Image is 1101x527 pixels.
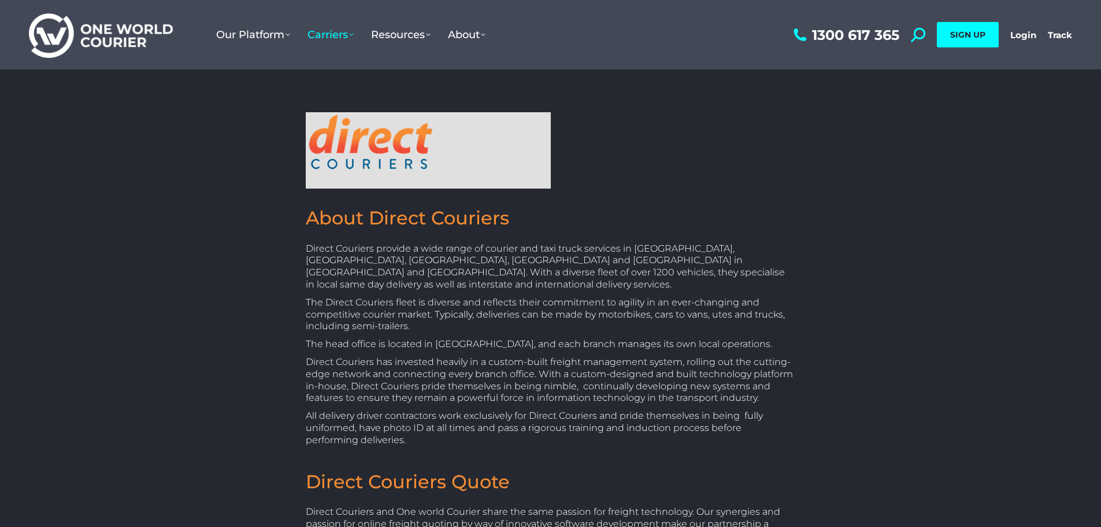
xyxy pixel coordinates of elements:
[306,470,796,494] h2: Direct Couriers Quote
[306,410,796,446] p: All delivery driver contractors work exclusively for Direct Couriers and pride themselves in bein...
[307,28,354,41] span: Carriers
[439,17,494,53] a: About
[1048,30,1072,40] a: Track
[306,243,796,291] p: Direct Couriers provide a wide range of courier and taxi truck services in [GEOGRAPHIC_DATA], [GE...
[306,297,796,333] p: The Direct Couriers fleet is diverse and reflects their commitment to agility in an ever-changing...
[216,28,290,41] span: Our Platform
[791,28,899,42] a: 1300 617 365
[448,28,485,41] span: About
[306,356,796,404] p: Direct Couriers has invested heavily in a custom-built freight management system, rolling out the...
[371,28,431,41] span: Resources
[306,206,796,230] h2: About Direct Couriers
[299,17,362,53] a: Carriers
[362,17,439,53] a: Resources
[306,338,796,351] p: The head office is located in [GEOGRAPHIC_DATA], and each branch manages its own local operations.
[207,17,299,53] a: Our Platform
[29,12,173,58] img: One World Courier
[950,30,985,40] span: SIGN UP
[937,22,999,47] a: SIGN UP
[1010,30,1036,40] a: Login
